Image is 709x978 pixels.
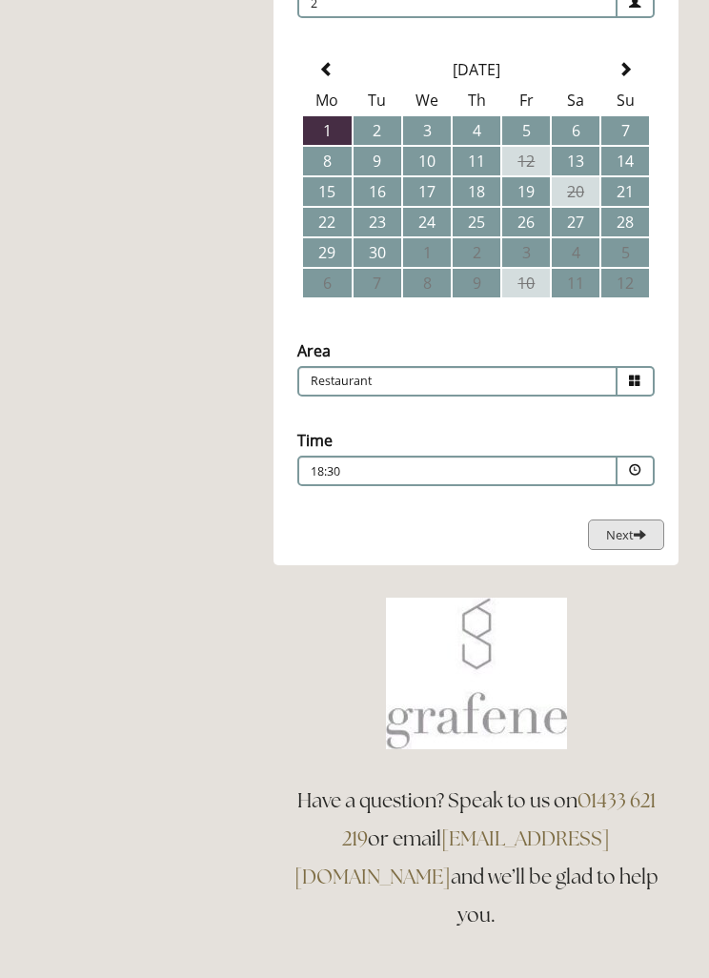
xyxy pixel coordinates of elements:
td: 6 [552,116,599,145]
td: 21 [601,177,649,206]
td: 3 [403,116,452,145]
td: 19 [502,177,550,206]
td: 8 [303,147,352,175]
td: 18 [453,177,500,206]
td: 20 [552,177,599,206]
p: 18:30 [311,463,531,480]
td: 24 [403,208,452,236]
td: 1 [403,238,452,267]
td: 5 [502,116,550,145]
th: Sa [552,86,599,114]
th: Fr [502,86,550,114]
span: Next [606,526,646,543]
th: Mo [303,86,352,114]
td: 1 [303,116,352,145]
td: 12 [601,269,649,297]
th: Su [601,86,649,114]
label: Area [297,340,331,361]
td: 11 [453,147,500,175]
td: 11 [552,269,599,297]
span: Previous Month [319,62,334,77]
td: 7 [601,116,649,145]
label: Time [297,430,333,451]
td: 17 [403,177,452,206]
td: 22 [303,208,352,236]
td: 10 [403,147,452,175]
td: 10 [502,269,550,297]
th: Tu [354,86,401,114]
td: 28 [601,208,649,236]
th: Th [453,86,500,114]
td: 2 [453,238,500,267]
h3: Have a question? Speak to us on or email and we’ll be glad to help you. [273,782,679,934]
td: 13 [552,147,599,175]
span: Next Month [618,62,633,77]
td: 16 [354,177,401,206]
td: 26 [502,208,550,236]
td: 6 [303,269,352,297]
td: 30 [354,238,401,267]
th: Select Month [354,55,599,84]
img: Book a table at Grafene Restaurant @ Losehill [386,598,567,749]
td: 4 [552,238,599,267]
td: 9 [453,269,500,297]
td: 8 [403,269,452,297]
td: 7 [354,269,401,297]
td: 14 [601,147,649,175]
td: 3 [502,238,550,267]
td: 15 [303,177,352,206]
th: We [403,86,452,114]
td: 25 [453,208,500,236]
td: 9 [354,147,401,175]
button: Next [588,520,664,551]
td: 12 [502,147,550,175]
td: 4 [453,116,500,145]
td: 23 [354,208,401,236]
td: 29 [303,238,352,267]
td: 27 [552,208,599,236]
a: [EMAIL_ADDRESS][DOMAIN_NAME] [294,825,611,889]
td: 2 [354,116,401,145]
td: 5 [601,238,649,267]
